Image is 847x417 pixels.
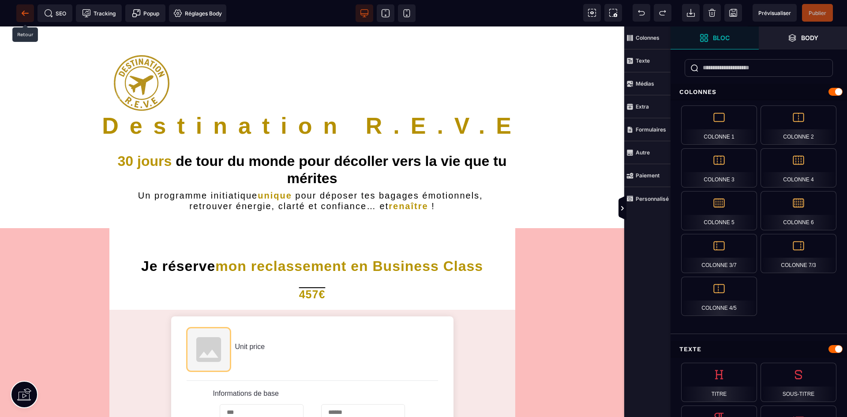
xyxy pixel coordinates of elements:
strong: Extra [636,103,649,110]
span: Réglages Body [173,9,222,18]
span: Popup [132,9,159,18]
span: Formulaires [624,118,671,141]
span: Prévisualiser [758,10,791,16]
div: Colonne 7/3 [761,234,836,273]
span: Extra [624,95,671,118]
h1: Je réserve [116,227,509,252]
div: Colonne 3/7 [681,234,757,273]
span: Code de suivi [76,4,122,22]
span: Rétablir [654,4,671,22]
div: Colonne 1 [681,105,757,145]
img: Product image [187,301,231,345]
strong: Colonnes [636,34,660,41]
span: Ouvrir les calques [759,26,847,49]
div: Colonne 2 [761,105,836,145]
span: Afficher les vues [671,195,679,222]
div: Sous-titre [761,363,836,402]
span: Personnalisé [624,187,671,210]
div: Texte [671,341,847,357]
span: Aperçu [753,4,797,22]
div: Colonnes [671,84,847,100]
strong: Texte [636,57,650,64]
span: Colonnes [624,26,671,49]
div: Colonne 4/5 [681,277,757,316]
span: Créer une alerte modale [125,4,165,22]
span: Voir mobile [398,4,416,22]
span: Enregistrer [724,4,742,22]
span: Favicon [169,4,226,22]
strong: Paiement [636,172,660,179]
span: Retour [16,4,34,22]
span: SEO [44,9,66,18]
span: Autre [624,141,671,164]
span: Importer [682,4,700,22]
span: Enregistrer le contenu [802,4,833,22]
span: Métadata SEO [37,4,72,22]
span: Ouvrir les blocs [671,26,759,49]
strong: Personnalisé [636,195,669,202]
span: Défaire [633,4,650,22]
span: Tracking [82,9,116,18]
span: Publier [809,10,826,16]
img: 6bc32b15c6a1abf2dae384077174aadc_LOGOT15p.png [114,29,169,84]
span: Paiement [624,164,671,187]
div: Colonne 4 [761,148,836,188]
h1: de tour du monde pour décoller vers la vie que tu mérites [109,126,515,164]
strong: Body [801,34,818,41]
strong: Formulaires [636,126,666,133]
strong: Autre [636,149,650,156]
strong: Bloc [713,34,730,41]
span: Capture d'écran [604,4,622,22]
span: Médias [624,72,671,95]
div: Colonne 5 [681,191,757,230]
strong: Médias [636,80,654,87]
h5: Informations de base [213,363,412,371]
div: Colonne 3 [681,148,757,188]
span: Texte [624,49,671,72]
div: Titre [681,363,757,402]
span: Unit price [235,316,265,324]
span: Nettoyage [703,4,721,22]
span: Voir les composants [583,4,601,22]
h2: Un programme initiatique pour déposer tes bagages émotionnels, retrouver énergie, clarté et confi... [109,164,515,185]
span: Voir tablette [377,4,394,22]
span: Voir bureau [356,4,373,22]
div: Colonne 6 [761,191,836,230]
